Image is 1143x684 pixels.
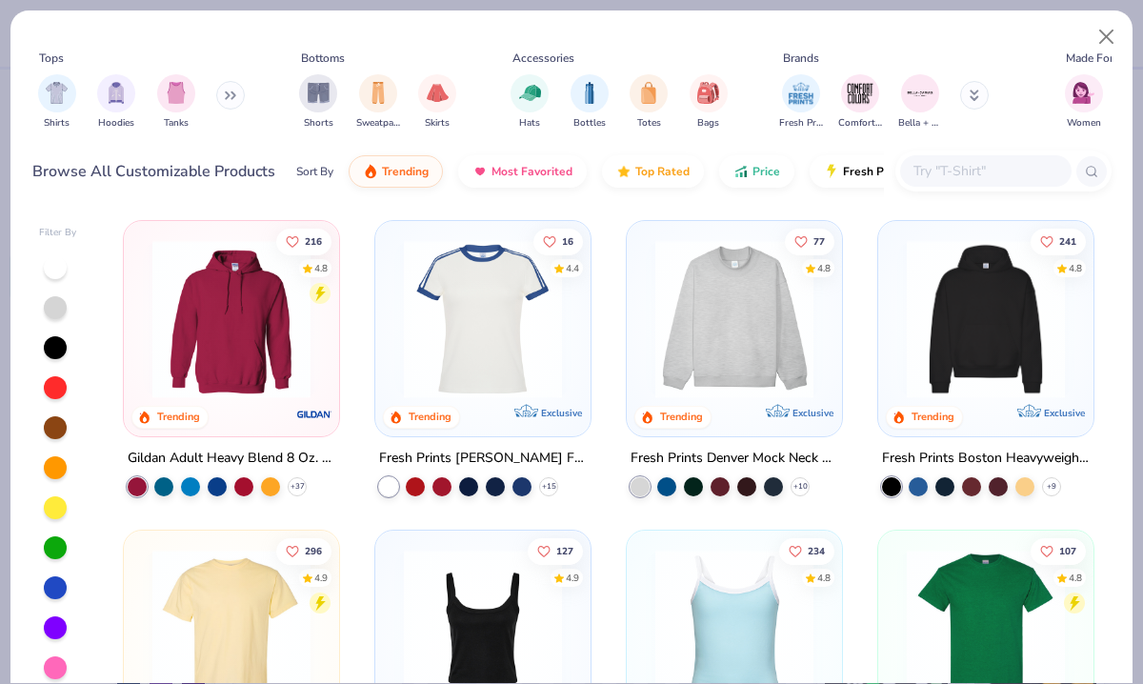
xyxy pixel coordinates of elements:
div: Browse All Customizable Products [32,160,275,183]
button: Close [1089,19,1125,55]
span: Trending [382,164,429,179]
span: Shirts [44,116,70,131]
div: filter for Bottles [571,74,609,131]
span: Shorts [304,116,333,131]
span: Tanks [164,116,189,131]
div: Made For [1066,50,1113,67]
div: Accessories [512,50,574,67]
button: filter button [838,74,882,131]
div: filter for Fresh Prints [779,74,823,131]
div: filter for Bags [690,74,728,131]
img: Bags Image [697,82,718,104]
span: Sweatpants [356,116,400,131]
button: filter button [630,74,668,131]
div: 4.9 [566,571,579,585]
span: + 9 [1047,481,1056,493]
span: 127 [556,546,573,555]
div: 4.8 [1069,571,1082,585]
span: 16 [562,236,573,246]
button: Like [1031,228,1086,254]
div: filter for Women [1065,74,1103,131]
span: Bottles [573,116,606,131]
span: Fresh Prints Flash [843,164,941,179]
span: Hoodies [98,116,134,131]
img: 01756b78-01f6-4cc6-8d8a-3c30c1a0c8ac [143,240,320,398]
div: Sort By [296,163,333,180]
span: Top Rated [635,164,690,179]
img: Gildan logo [295,395,333,433]
div: filter for Shirts [38,74,76,131]
div: 4.8 [1069,261,1082,275]
span: Totes [637,116,661,131]
img: 91acfc32-fd48-4d6b-bdad-a4c1a30ac3fc [897,240,1074,398]
span: Exclusive [792,407,833,419]
img: e5540c4d-e74a-4e58-9a52-192fe86bec9f [394,240,571,398]
button: filter button [779,74,823,131]
span: Exclusive [1043,407,1084,419]
div: filter for Totes [630,74,668,131]
button: filter button [299,74,337,131]
div: 4.4 [566,261,579,275]
span: Hats [519,116,540,131]
div: Bottoms [301,50,345,67]
button: filter button [898,74,942,131]
div: filter for Tanks [157,74,195,131]
div: filter for Sweatpants [356,74,400,131]
div: filter for Skirts [418,74,456,131]
div: Brands [783,50,819,67]
div: Gildan Adult Heavy Blend 8 Oz. 50/50 Hooded Sweatshirt [128,447,335,471]
img: f5d85501-0dbb-4ee4-b115-c08fa3845d83 [646,240,823,398]
div: filter for Shorts [299,74,337,131]
img: most_fav.gif [472,164,488,179]
img: Bottles Image [579,82,600,104]
span: 77 [813,236,825,246]
div: filter for Hoodies [97,74,135,131]
button: Like [528,537,583,564]
div: Fresh Prints [PERSON_NAME] Fit [PERSON_NAME] Shirt with Stripes [379,447,587,471]
button: filter button [571,74,609,131]
button: Like [277,228,332,254]
img: Totes Image [638,82,659,104]
button: Like [277,537,332,564]
button: Like [785,228,834,254]
button: Fresh Prints Flash [810,155,1030,188]
span: 296 [306,546,323,555]
div: Fresh Prints Boston Heavyweight Hoodie [882,447,1090,471]
img: a90f7c54-8796-4cb2-9d6e-4e9644cfe0fe [822,240,999,398]
button: Like [779,537,834,564]
img: Women Image [1073,82,1094,104]
div: filter for Comfort Colors [838,74,882,131]
span: 216 [306,236,323,246]
div: Fresh Prints Denver Mock Neck Heavyweight Sweatshirt [631,447,838,471]
span: + 15 [542,481,556,493]
button: filter button [690,74,728,131]
img: Sweatpants Image [368,82,389,104]
button: Most Favorited [458,155,587,188]
button: Trending [349,155,443,188]
div: filter for Hats [511,74,549,131]
span: Exclusive [541,407,582,419]
img: Comfort Colors Image [846,79,874,108]
span: Comfort Colors [838,116,882,131]
button: filter button [511,74,549,131]
img: Skirts Image [427,82,449,104]
input: Try "T-Shirt" [912,160,1058,182]
button: filter button [356,74,400,131]
img: Fresh Prints Image [787,79,815,108]
span: Skirts [425,116,450,131]
span: 234 [808,546,825,555]
button: filter button [157,74,195,131]
button: filter button [418,74,456,131]
img: Hats Image [519,82,541,104]
span: + 10 [792,481,807,493]
div: 4.8 [817,261,831,275]
button: filter button [38,74,76,131]
button: filter button [1065,74,1103,131]
button: Top Rated [602,155,704,188]
button: filter button [97,74,135,131]
div: 4.8 [817,571,831,585]
div: Tops [39,50,64,67]
img: 77058d13-6681-46a4-a602-40ee85a356b7 [571,240,749,398]
div: Filter By [39,226,77,240]
img: Hoodies Image [106,82,127,104]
